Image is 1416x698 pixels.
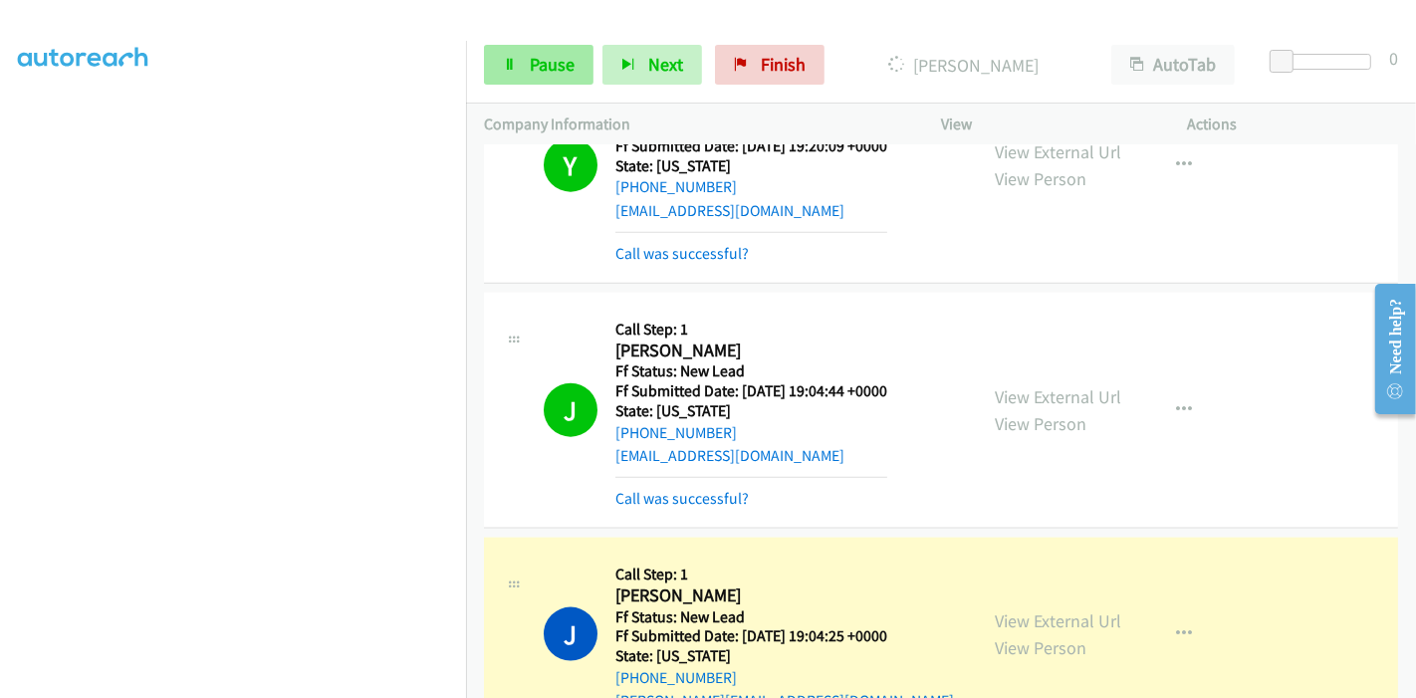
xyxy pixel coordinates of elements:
[615,361,887,381] h5: Ff Status: New Lead
[851,52,1075,79] p: [PERSON_NAME]
[615,340,887,362] h2: [PERSON_NAME]
[995,412,1086,435] a: View Person
[544,383,597,437] h1: J
[602,45,702,85] button: Next
[615,607,954,627] h5: Ff Status: New Lead
[995,636,1086,659] a: View Person
[484,113,905,136] p: Company Information
[615,489,749,508] a: Call was successful?
[1280,54,1371,70] div: Delay between calls (in seconds)
[648,53,683,76] span: Next
[615,668,737,687] a: [PHONE_NUMBER]
[615,401,887,421] h5: State: [US_STATE]
[1359,270,1416,428] iframe: Resource Center
[1389,45,1398,72] div: 0
[615,584,954,607] h2: [PERSON_NAME]
[530,53,575,76] span: Pause
[615,381,887,401] h5: Ff Submitted Date: [DATE] 19:04:44 +0000
[995,167,1086,190] a: View Person
[615,156,887,176] h5: State: [US_STATE]
[615,177,737,196] a: [PHONE_NUMBER]
[615,136,887,156] h5: Ff Submitted Date: [DATE] 19:20:09 +0000
[761,53,806,76] span: Finish
[484,45,593,85] a: Pause
[995,140,1121,163] a: View External Url
[941,113,1152,136] p: View
[995,385,1121,408] a: View External Url
[995,609,1121,632] a: View External Url
[615,423,737,442] a: [PHONE_NUMBER]
[544,138,597,192] h1: Y
[1188,113,1399,136] p: Actions
[615,646,954,666] h5: State: [US_STATE]
[615,565,954,584] h5: Call Step: 1
[544,607,597,661] h1: J
[715,45,825,85] a: Finish
[615,320,887,340] h5: Call Step: 1
[615,626,954,646] h5: Ff Submitted Date: [DATE] 19:04:25 +0000
[1111,45,1235,85] button: AutoTab
[615,201,844,220] a: [EMAIL_ADDRESS][DOMAIN_NAME]
[615,446,844,465] a: [EMAIL_ADDRESS][DOMAIN_NAME]
[615,244,749,263] a: Call was successful?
